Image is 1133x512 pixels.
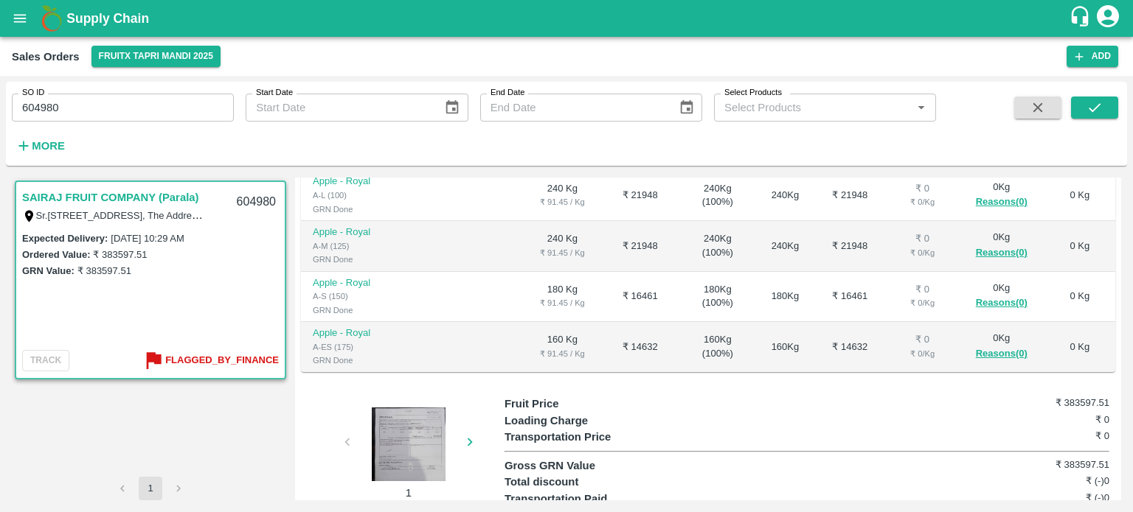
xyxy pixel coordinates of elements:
[1095,3,1121,34] div: account of current user
[313,175,377,189] p: Apple - Royal
[22,87,44,99] label: SO ID
[353,485,464,501] p: 1
[505,457,656,474] p: Gross GRN Value
[912,98,931,117] button: Open
[898,232,947,246] div: ₹ 0
[898,347,947,360] div: ₹ 0 / Kg
[165,352,279,369] b: Flagged_By_Finance
[1008,491,1109,505] h6: ₹ (-)0
[769,290,802,304] div: 180 Kg
[769,189,802,203] div: 240 Kg
[505,429,656,445] p: Transportation Price
[1008,413,1109,427] h6: ₹ 0
[139,477,162,500] button: page 1
[898,283,947,297] div: ₹ 0
[535,347,590,360] div: ₹ 91.45 / Kg
[523,170,602,221] td: 240 Kg
[256,87,293,99] label: Start Date
[1069,5,1095,32] div: customer-support
[480,94,667,122] input: End Date
[814,170,886,221] td: ₹ 21948
[491,87,524,99] label: End Date
[971,346,1033,362] button: Reasons(0)
[690,232,745,259] div: 240 Kg ( 100 %)
[602,170,679,221] td: ₹ 21948
[971,281,1033,312] div: 0 Kg
[690,182,745,209] div: 240 Kg ( 100 %)
[535,246,590,259] div: ₹ 91.45 / Kg
[438,94,466,122] button: Choose date
[898,195,947,208] div: ₹ 0 / Kg
[1008,396,1109,410] h6: ₹ 383597.51
[91,46,221,67] button: Select DC
[22,265,75,276] label: GRN Value:
[1044,221,1115,272] td: 0 Kg
[12,94,234,122] input: Enter SO ID
[602,272,679,323] td: ₹ 16461
[1008,474,1109,488] h6: ₹ (-)0
[769,340,802,354] div: 160 Kg
[93,249,147,260] label: ₹ 383597.51
[313,225,377,239] p: Apple - Royal
[22,233,108,244] label: Expected Delivery :
[1067,46,1118,67] button: Add
[313,340,377,354] div: A-ES (175)
[535,296,590,309] div: ₹ 91.45 / Kg
[971,194,1033,211] button: Reasons(0)
[505,474,656,490] p: Total discount
[66,11,149,26] b: Supply Chain
[313,189,377,202] div: A-L (100)
[523,221,602,272] td: 240 Kg
[246,94,432,122] input: Start Date
[505,396,656,412] p: Fruit Price
[898,296,947,309] div: ₹ 0 / Kg
[971,180,1033,211] div: 0 Kg
[1044,272,1115,323] td: 0 Kg
[37,4,66,33] img: logo
[313,354,377,367] div: GRN Done
[1008,457,1109,472] h6: ₹ 383597.51
[523,272,602,323] td: 180 Kg
[505,413,656,429] p: Loading Charge
[814,322,886,373] td: ₹ 14632
[1044,170,1115,221] td: 0 Kg
[142,348,279,373] button: Flagged_By_Finance
[1008,429,1109,443] h6: ₹ 0
[313,276,377,290] p: Apple - Royal
[523,322,602,373] td: 160 Kg
[313,326,377,340] p: Apple - Royal
[313,290,377,303] div: A-S (150)
[971,245,1033,262] button: Reasons(0)
[313,239,377,253] div: A-M (125)
[602,221,679,272] td: ₹ 21948
[971,231,1033,261] div: 0 Kg
[505,491,656,507] p: Transportation Paid
[77,265,131,276] label: ₹ 383597.51
[313,304,377,317] div: GRN Done
[814,221,886,272] td: ₹ 21948
[898,333,947,347] div: ₹ 0
[535,195,590,208] div: ₹ 91.45 / Kg
[3,1,37,35] button: open drawer
[36,209,304,221] label: Sr.[STREET_ADDRESS], The Address [GEOGRAPHIC_DATA]
[898,246,947,259] div: ₹ 0 / Kg
[22,188,198,207] a: SAIRAJ FRUIT COMPANY (Parala)
[32,140,65,152] strong: More
[673,94,701,122] button: Choose date
[602,322,679,373] td: ₹ 14632
[724,87,782,99] label: Select Products
[814,272,886,323] td: ₹ 16461
[1044,322,1115,373] td: 0 Kg
[718,98,907,117] input: Select Products
[769,239,802,253] div: 240 Kg
[22,249,90,260] label: Ordered Value:
[971,295,1033,312] button: Reasons(0)
[690,333,745,360] div: 160 Kg ( 100 %)
[12,47,80,66] div: Sales Orders
[111,233,184,244] label: [DATE] 10:29 AM
[690,283,745,310] div: 180 Kg ( 100 %)
[66,8,1069,29] a: Supply Chain
[313,203,377,216] div: GRN Done
[313,253,377,266] div: GRN Done
[108,477,193,500] nav: pagination navigation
